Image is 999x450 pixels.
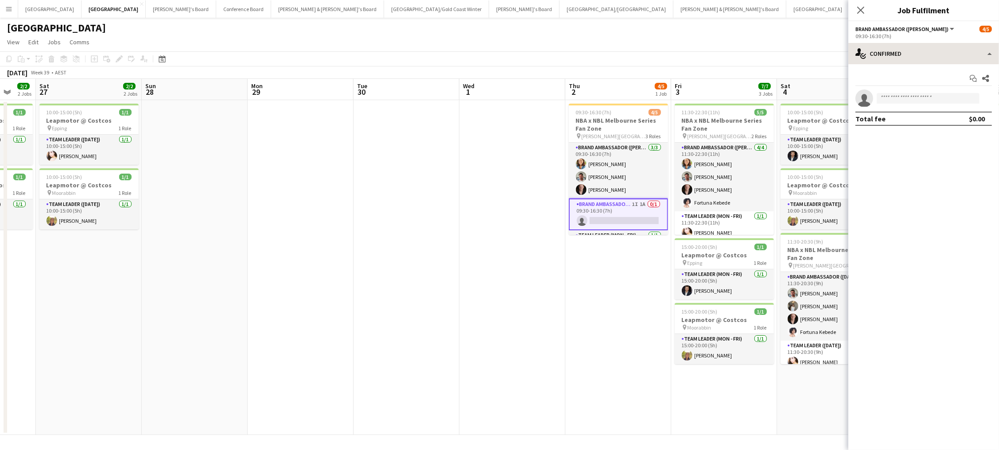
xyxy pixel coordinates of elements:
span: 1 [462,87,474,97]
app-card-role: Team Leader (Mon - Fri)1/111:30-22:30 (11h)[PERSON_NAME] [675,211,774,241]
button: [GEOGRAPHIC_DATA] [82,0,146,18]
app-job-card: 09:30-16:30 (7h)4/5NBA x NBL Melbourne Series Fan Zone [PERSON_NAME][GEOGRAPHIC_DATA], [GEOGRAPHI... [569,104,668,235]
span: 2/2 [17,83,30,89]
span: 1 Role [13,125,26,132]
span: Tue [357,82,367,90]
span: 10:00-15:00 (5h) [47,109,82,116]
app-card-role: Brand Ambassador ([PERSON_NAME])1I1A0/109:30-16:30 (7h) [569,198,668,230]
span: 1/1 [13,174,26,180]
span: Thu [569,82,580,90]
div: Total fee [855,114,886,123]
h3: Leapmotor @ Costcos [39,181,139,189]
a: View [4,36,23,48]
button: Conference Board [216,0,271,18]
h3: NBA x NBL Melbourne Series Fan Zone [569,116,668,132]
app-card-role: Team Leader ([DATE])1/110:00-15:00 (5h)[PERSON_NAME] [781,135,880,165]
span: Sat [39,82,49,90]
span: Brand Ambassador (Mon - Fri) [855,26,948,32]
span: 1/1 [119,109,132,116]
button: [PERSON_NAME] & [PERSON_NAME]'s Board [673,0,786,18]
span: Jobs [47,38,61,46]
app-card-role: Brand Ambassador ([DATE])4/411:30-20:30 (9h)[PERSON_NAME][PERSON_NAME][PERSON_NAME]Fortuna Kebede [781,272,880,341]
button: [PERSON_NAME]'s Board [146,0,216,18]
app-card-role: Team Leader (Mon - Fri)1/1 [569,230,668,260]
span: Moorabbin [688,324,711,331]
span: 1 Role [119,125,132,132]
a: Edit [25,36,42,48]
span: 1 Role [13,190,26,196]
span: [PERSON_NAME][GEOGRAPHIC_DATA], [GEOGRAPHIC_DATA] [582,133,646,140]
h3: Leapmotor @ Costcos [781,116,880,124]
app-card-role: Team Leader (Mon - Fri)1/115:00-20:00 (5h)[PERSON_NAME] [675,334,774,364]
button: [GEOGRAPHIC_DATA]/Gold Coast Winter [384,0,489,18]
button: [PERSON_NAME]'s Board [489,0,560,18]
span: Comms [70,38,89,46]
h3: NBA x NBL Melbourne Series Fan Zone [675,116,774,132]
app-job-card: 10:00-15:00 (5h)1/1Leapmotor @ Costcos Epping1 RoleTeam Leader ([DATE])1/110:00-15:00 (5h)[PERSON... [39,104,139,165]
h3: Job Fulfilment [848,4,999,16]
span: 27 [38,87,49,97]
app-card-role: Brand Ambassador ([PERSON_NAME])3/309:30-16:30 (7h)[PERSON_NAME][PERSON_NAME][PERSON_NAME] [569,143,668,198]
span: Week 39 [29,69,51,76]
h3: NBA x NBL Melbourne Series Fan Zone [781,246,880,262]
span: 1 Role [119,190,132,196]
span: 4/5 [655,83,667,89]
button: [GEOGRAPHIC_DATA]/[GEOGRAPHIC_DATA] [560,0,673,18]
span: [PERSON_NAME][GEOGRAPHIC_DATA], [GEOGRAPHIC_DATA] [793,262,858,269]
app-job-card: 10:00-15:00 (5h)1/1Leapmotor @ Costcos Moorabbin1 RoleTeam Leader ([DATE])1/110:00-15:00 (5h)[PER... [781,168,880,229]
span: 10:00-15:00 (5h) [47,174,82,180]
span: [PERSON_NAME][GEOGRAPHIC_DATA], [GEOGRAPHIC_DATA] [688,133,752,140]
button: [GEOGRAPHIC_DATA] [18,0,82,18]
span: Epping [793,125,809,132]
span: 30 [356,87,367,97]
div: 11:30-20:30 (9h)5/5NBA x NBL Melbourne Series Fan Zone [PERSON_NAME][GEOGRAPHIC_DATA], [GEOGRAPHI... [781,233,880,364]
app-job-card: 15:00-20:00 (5h)1/1Leapmotor @ Costcos Epping1 RoleTeam Leader (Mon - Fri)1/115:00-20:00 (5h)[PER... [675,238,774,299]
span: 10:00-15:00 (5h) [788,174,824,180]
div: 2 Jobs [124,90,137,97]
a: Jobs [44,36,64,48]
div: 10:00-15:00 (5h)1/1Leapmotor @ Costcos Epping1 RoleTeam Leader ([DATE])1/110:00-15:00 (5h)[PERSON... [781,104,880,165]
span: 28 [144,87,156,97]
button: [GEOGRAPHIC_DATA] [786,0,850,18]
span: 1 Role [754,324,767,331]
h3: Leapmotor @ Costcos [675,251,774,259]
app-card-role: Team Leader ([DATE])1/110:00-15:00 (5h)[PERSON_NAME] [781,199,880,229]
span: Fri [675,82,682,90]
span: View [7,38,19,46]
span: 15:00-20:00 (5h) [682,308,718,315]
span: Sun [145,82,156,90]
span: Epping [688,260,703,266]
span: 2 [568,87,580,97]
span: Epping [52,125,67,132]
span: 11:30-22:30 (11h) [682,109,720,116]
span: 3 [673,87,682,97]
span: 1/1 [754,308,767,315]
div: 15:00-20:00 (5h)1/1Leapmotor @ Costcos Moorabbin1 RoleTeam Leader (Mon - Fri)1/115:00-20:00 (5h)[... [675,303,774,364]
span: Edit [28,38,39,46]
app-card-role: Team Leader ([DATE])1/111:30-20:30 (9h)[PERSON_NAME] [781,341,880,371]
span: 1/1 [119,174,132,180]
app-job-card: 10:00-15:00 (5h)1/1Leapmotor @ Costcos Moorabbin1 RoleTeam Leader ([DATE])1/110:00-15:00 (5h)[PER... [39,168,139,229]
div: [DATE] [7,68,27,77]
div: 2 Jobs [18,90,31,97]
h1: [GEOGRAPHIC_DATA] [7,21,106,35]
span: 09:30-16:30 (7h) [576,109,612,116]
span: 29 [250,87,263,97]
div: 1 Job [655,90,667,97]
app-job-card: 11:30-22:30 (11h)5/5NBA x NBL Melbourne Series Fan Zone [PERSON_NAME][GEOGRAPHIC_DATA], [GEOGRAPH... [675,104,774,235]
div: Confirmed [848,43,999,64]
span: 15:00-20:00 (5h) [682,244,718,250]
span: Moorabbin [52,190,76,196]
span: 5/5 [754,109,767,116]
span: 10:00-15:00 (5h) [788,109,824,116]
span: Mon [251,82,263,90]
app-card-role: Team Leader ([DATE])1/110:00-15:00 (5h)[PERSON_NAME] [39,135,139,165]
h3: Leapmotor @ Costcos [675,316,774,324]
a: Comms [66,36,93,48]
span: 11:30-20:30 (9h) [788,238,824,245]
